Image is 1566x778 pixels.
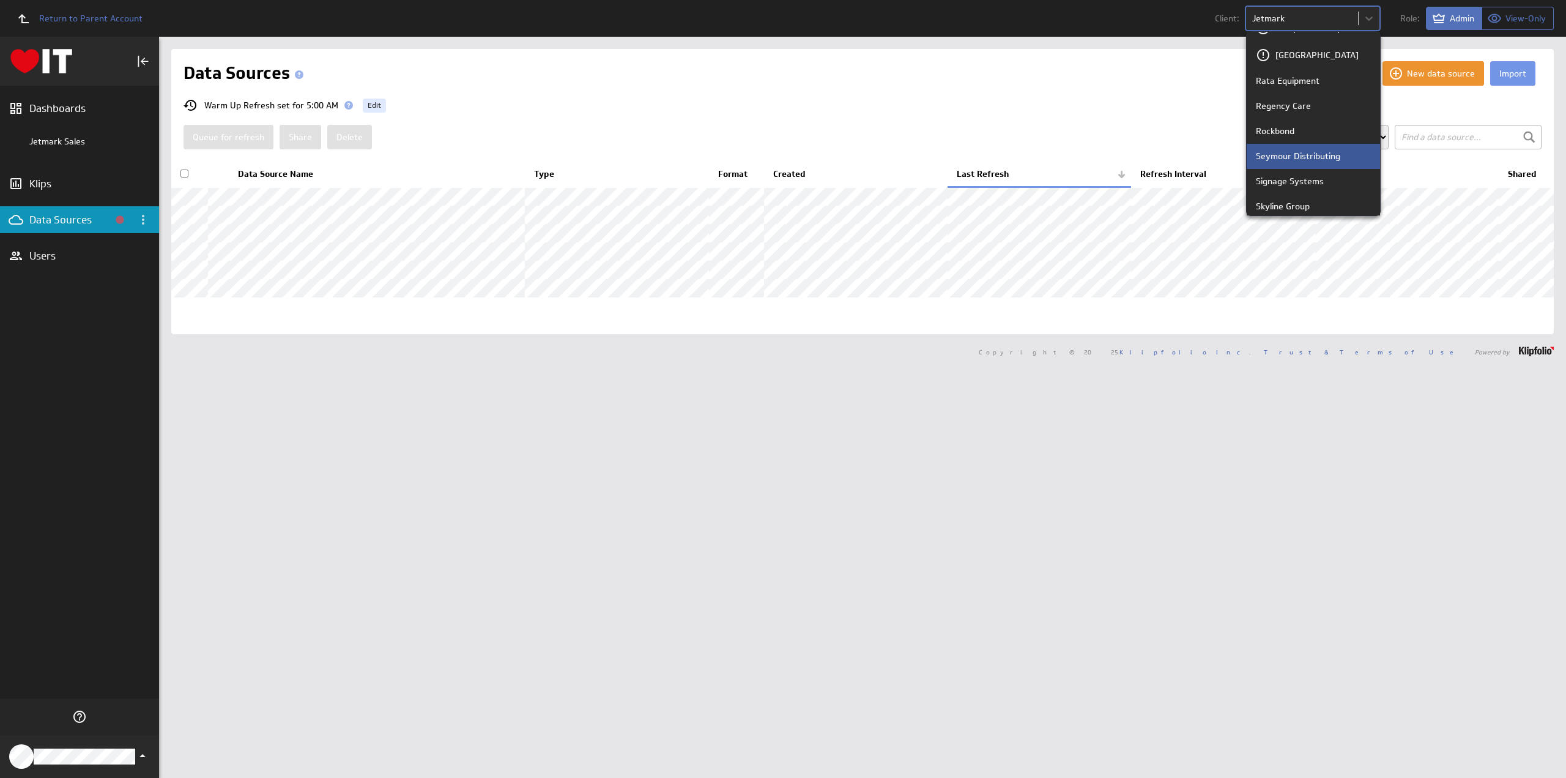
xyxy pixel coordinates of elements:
p: Seymour Distributing [1256,150,1340,163]
p: [GEOGRAPHIC_DATA] [1275,49,1359,62]
p: Regency Care [1256,100,1311,113]
p: Skyline Group [1256,200,1310,213]
p: Rata Equipment [1256,75,1319,88]
p: Signage Systems [1256,175,1324,188]
p: Rockbond [1256,125,1294,138]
